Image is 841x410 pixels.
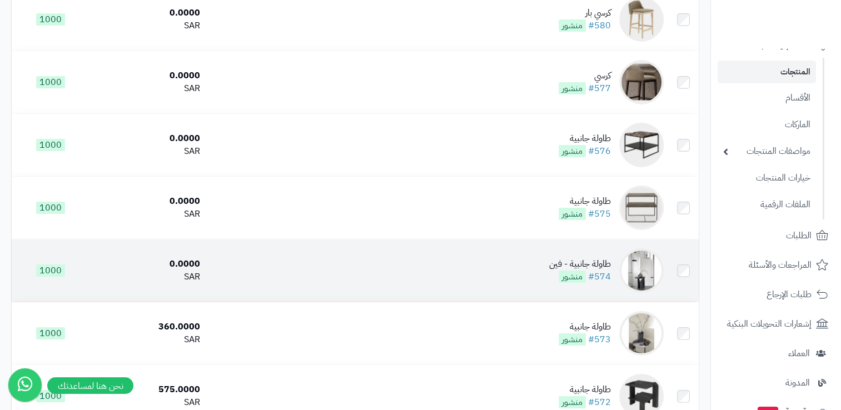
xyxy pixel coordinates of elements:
[36,202,65,214] span: 1000
[727,316,812,332] span: إشعارات التحويلات البنكية
[786,228,812,243] span: الطلبات
[93,19,200,32] div: SAR
[619,123,664,167] img: طاولة جانبية
[93,132,200,145] div: 0.0000
[93,7,200,19] div: 0.0000
[785,375,810,391] span: المدونة
[93,271,200,283] div: SAR
[36,76,65,88] span: 1000
[749,257,812,273] span: المراجعات والأسئلة
[36,390,65,402] span: 1000
[36,139,65,151] span: 1000
[36,264,65,277] span: 1000
[559,69,611,82] div: كرسي
[588,19,611,32] a: #580
[559,383,611,396] div: طاولة جانبية
[559,195,611,208] div: طاولة جانبية
[93,145,200,158] div: SAR
[559,132,611,145] div: طاولة جانبية
[619,311,664,356] img: طاولة جانبية
[559,7,611,19] div: كرسي بار
[93,396,200,409] div: SAR
[718,113,816,137] a: الماركات
[718,139,816,163] a: مواصفات المنتجات
[93,383,200,396] div: 575.0000
[588,207,611,221] a: #575
[559,321,611,333] div: طاولة جانبية
[93,321,200,333] div: 360.0000
[559,271,586,283] span: منشور
[36,13,65,26] span: 1000
[36,327,65,339] span: 1000
[718,166,816,190] a: خيارات المنتجات
[93,208,200,221] div: SAR
[588,144,611,158] a: #576
[588,396,611,409] a: #572
[788,346,810,361] span: العملاء
[559,82,586,94] span: منشور
[718,222,834,249] a: الطلبات
[93,69,200,82] div: 0.0000
[93,258,200,271] div: 0.0000
[559,19,586,32] span: منشور
[619,248,664,293] img: طاولة جانبية - فين
[93,195,200,208] div: 0.0000
[718,193,816,217] a: الملفات الرقمية
[718,311,834,337] a: إشعارات التحويلات البنكية
[93,333,200,346] div: SAR
[588,270,611,283] a: #574
[718,369,834,396] a: المدونة
[767,287,812,302] span: طلبات الإرجاع
[619,186,664,230] img: طاولة جانبية
[718,86,816,110] a: الأقسام
[559,333,586,346] span: منشور
[93,82,200,95] div: SAR
[559,145,586,157] span: منشور
[718,61,816,83] a: المنتجات
[559,208,586,220] span: منشور
[549,258,611,271] div: طاولة جانبية - فين
[718,340,834,367] a: العملاء
[619,60,664,104] img: كرسي
[559,396,586,408] span: منشور
[718,252,834,278] a: المراجعات والأسئلة
[718,281,834,308] a: طلبات الإرجاع
[588,333,611,346] a: #573
[588,82,611,95] a: #577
